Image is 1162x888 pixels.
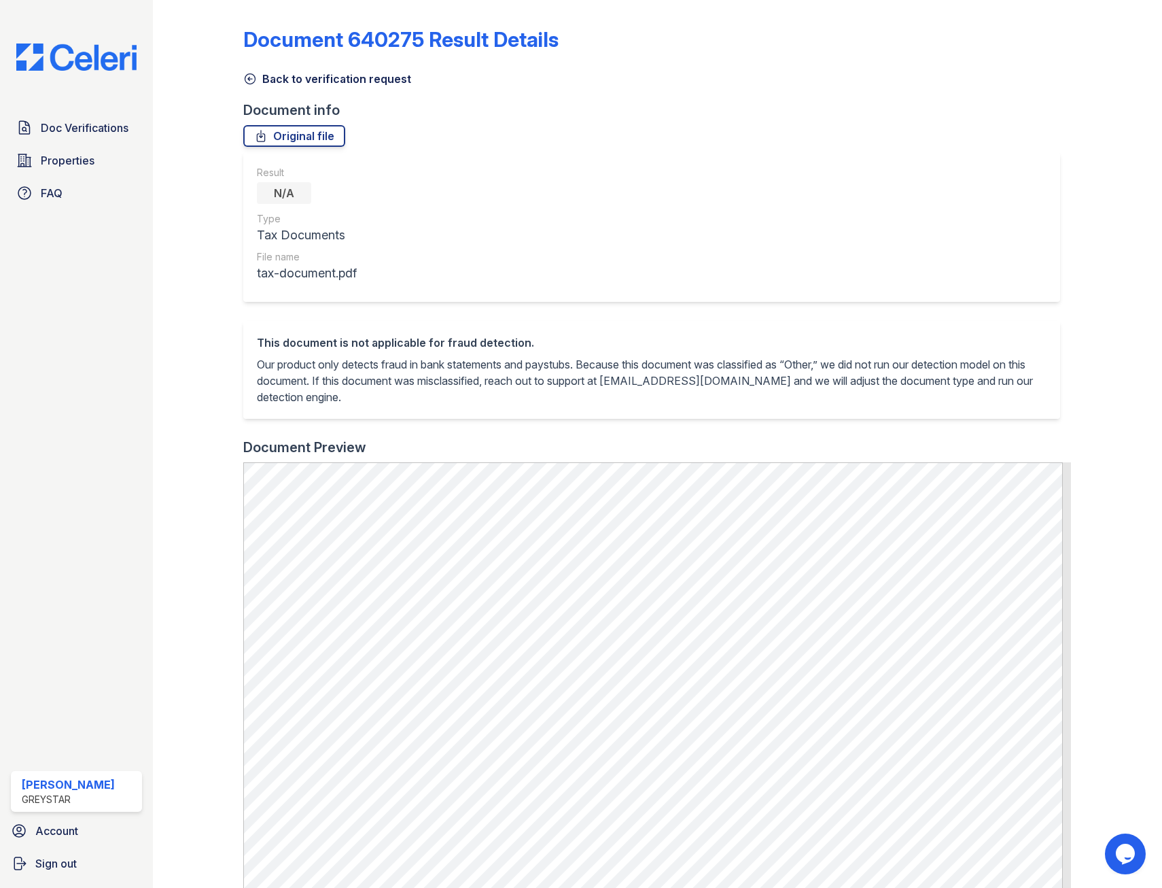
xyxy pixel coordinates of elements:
div: Type [257,212,357,226]
img: CE_Logo_Blue-a8612792a0a2168367f1c8372b55b34899dd931a85d93a1a3d3e32e68fde9ad4.png [5,44,147,71]
div: Greystar [22,793,115,806]
span: FAQ [41,185,63,201]
p: Our product only detects fraud in bank statements and paystubs. Because this document was classif... [257,356,1046,405]
div: Document Preview [243,438,366,457]
a: FAQ [11,180,142,207]
a: Original file [243,125,345,147]
a: Properties [11,147,142,174]
span: Properties [41,152,94,169]
div: File name [257,250,357,264]
div: [PERSON_NAME] [22,776,115,793]
div: N/A [257,182,311,204]
span: Doc Verifications [41,120,128,136]
div: This document is not applicable for fraud detection. [257,335,1046,351]
span: Account [35,823,78,839]
a: Sign out [5,850,147,877]
a: Doc Verifications [11,114,142,141]
span: Sign out [35,855,77,872]
div: Result [257,166,357,180]
a: Document 640275 Result Details [243,27,559,52]
div: tax-document.pdf [257,264,357,283]
a: Back to verification request [243,71,411,87]
a: Account [5,817,147,844]
div: Tax Documents [257,226,357,245]
iframe: chat widget [1105,834,1148,874]
div: Document info [243,101,1071,120]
